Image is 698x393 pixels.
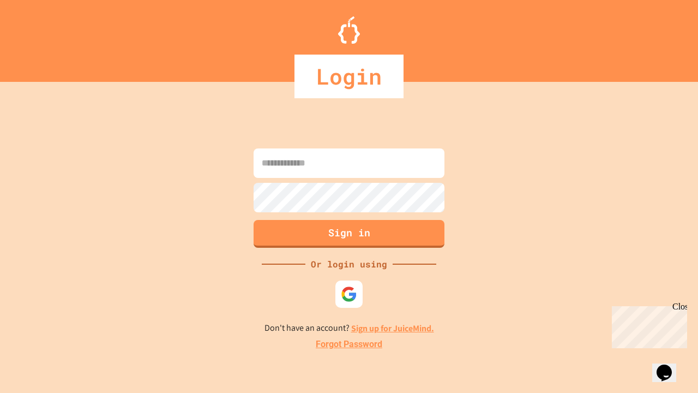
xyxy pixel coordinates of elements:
iframe: chat widget [652,349,687,382]
img: google-icon.svg [341,286,357,302]
img: Logo.svg [338,16,360,44]
a: Forgot Password [316,338,382,351]
div: Chat with us now!Close [4,4,75,69]
button: Sign in [254,220,444,248]
div: Login [294,55,404,98]
a: Sign up for JuiceMind. [351,323,434,334]
iframe: chat widget [607,302,687,348]
p: Don't have an account? [264,321,434,335]
div: Or login using [305,258,393,271]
